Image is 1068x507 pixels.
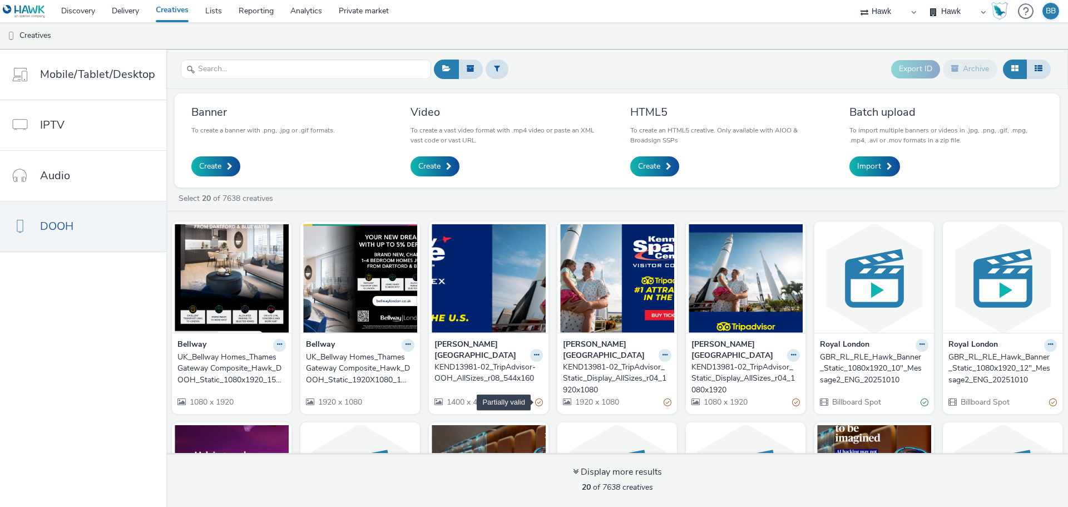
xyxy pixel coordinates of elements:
div: UK_Bellway Homes_Thames Gateway Composite_Hawk_DOOH_Static_1080x1920_15/10/2025 [177,352,281,386]
strong: 20 [202,193,211,204]
span: Billboard Spot [831,397,881,407]
span: Create [199,161,221,172]
p: To create an HTML5 creative. Only available with AIOO & Broadsign SSPs [630,125,824,145]
img: UK_Bellway Homes_Thames Gateway Composite_Hawk_DOOH_Static_1920X1080_15/10/2025 visual [303,224,417,333]
strong: Royal London [948,339,998,352]
img: GBR_RL_RLE_Hawk_Banner_Static_1080x1920_10"_Message2_ENG_20251010 visual [817,224,931,333]
div: UK_Bellway Homes_Thames Gateway Composite_Hawk_DOOH_Static_1920X1080_15/10/2025 [306,352,410,386]
span: 1920 x 1080 [574,397,619,407]
button: Table [1026,60,1051,78]
a: Create [191,156,240,176]
a: UK_Bellway Homes_Thames Gateway Composite_Hawk_DOOH_Static_1920X1080_15/10/2025 [306,352,414,386]
span: 1080 x 1920 [189,397,234,407]
p: To create a vast video format with .mp4 video or paste an XML vast code or vast URL. [411,125,604,145]
a: Hawk Academy [991,2,1012,20]
h3: Video [411,105,604,120]
h3: HTML5 [630,105,824,120]
span: Audio [40,168,70,184]
span: 1080 x 1920 [703,397,748,407]
img: UK_Bellway Homes_Thames Gateway Composite_Hawk_DOOH_Static_1080x1920_15/10/2025 visual [175,224,289,333]
a: GBR_RL_RLE_Hawk_Banner_Static_1080x1920_12"_Message2_ENG_20251010 [948,352,1057,386]
span: 1400 x 400 [446,397,486,407]
span: Billboard Spot [960,397,1010,407]
strong: Bellway [306,339,335,352]
div: Valid [921,397,928,408]
div: Partially valid [1049,397,1057,408]
img: dooh [6,31,17,42]
a: Create [630,156,679,176]
div: KEND13981-02_TripAdvisor_Static_Display_AllSizes_r04_1080x1920 [691,362,795,396]
img: KEND13981-02_TripAdvisor-OOH_AllSizes_r08_544x160 visual [432,224,546,333]
div: KEND13981-02_TripAdvisor-OOH_AllSizes_r08_544x160 [434,362,538,385]
p: To create a banner with .png, .jpg or .gif formats. [191,125,335,135]
span: Import [857,161,881,172]
strong: [PERSON_NAME][GEOGRAPHIC_DATA] [691,339,784,362]
a: KEND13981-02_TripAdvisor-OOH_AllSizes_r08_544x160 [434,362,543,385]
h3: Batch upload [849,105,1043,120]
input: Search... [181,60,431,79]
strong: Royal London [820,339,869,352]
strong: Bellway [177,339,206,352]
img: undefined Logo [3,4,46,18]
span: DOOH [40,218,73,234]
div: Partially valid [792,397,800,408]
div: GBR_RL_RLE_Hawk_Banner_Static_1080x1920_12"_Message2_ENG_20251010 [948,352,1052,386]
div: GBR_RL_RLE_Hawk_Banner_Static_1080x1920_10"_Message2_ENG_20251010 [820,352,924,386]
span: 1920 x 1080 [317,397,362,407]
div: BB [1046,3,1056,19]
a: Select of 7638 creatives [177,193,278,204]
a: UK_Bellway Homes_Thames Gateway Composite_Hawk_DOOH_Static_1080x1920_15/10/2025 [177,352,286,386]
span: of 7638 creatives [582,482,653,493]
a: KEND13981-02_TripAdvisor_Static_Display_AllSizes_r04_1920x1080 [563,362,671,396]
button: Archive [943,60,997,78]
img: KEND13981-02_TripAdvisor_Static_Display_AllSizes_r04_1080x1920 visual [689,224,803,333]
div: KEND13981-02_TripAdvisor_Static_Display_AllSizes_r04_1920x1080 [563,362,667,396]
img: GBR_RL_RLE_Hawk_Banner_Static_1080x1920_12"_Message2_ENG_20251010 visual [946,224,1060,333]
span: Mobile/Tablet/Desktop [40,66,155,82]
strong: [PERSON_NAME][GEOGRAPHIC_DATA] [563,339,656,362]
button: Grid [1003,60,1027,78]
strong: [PERSON_NAME][GEOGRAPHIC_DATA] [434,339,527,362]
a: KEND13981-02_TripAdvisor_Static_Display_AllSizes_r04_1080x1920 [691,362,800,396]
img: Hawk Academy [991,2,1008,20]
strong: 20 [582,482,591,493]
a: GBR_RL_RLE_Hawk_Banner_Static_1080x1920_10"_Message2_ENG_20251010 [820,352,928,386]
p: To import multiple banners or videos in .jpg, .png, .gif, .mpg, .mp4, .avi or .mov formats in a z... [849,125,1043,145]
img: KEND13981-02_TripAdvisor_Static_Display_AllSizes_r04_1920x1080 visual [560,224,674,333]
span: Create [418,161,441,172]
div: Partially valid [535,397,543,408]
a: Create [411,156,459,176]
span: IPTV [40,117,65,133]
button: Export ID [891,60,940,78]
div: Display more results [573,466,662,479]
h3: Banner [191,105,335,120]
div: Partially valid [664,397,671,408]
a: Import [849,156,900,176]
span: Create [638,161,660,172]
